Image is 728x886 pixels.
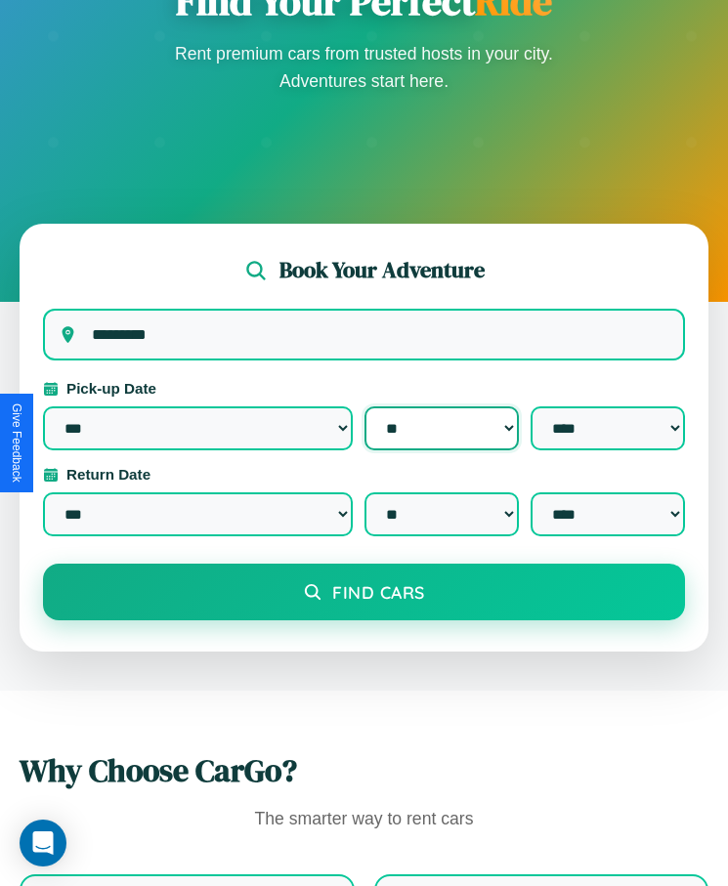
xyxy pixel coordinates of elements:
[10,403,23,483] div: Give Feedback
[169,40,560,95] p: Rent premium cars from trusted hosts in your city. Adventures start here.
[43,564,685,620] button: Find Cars
[20,804,708,835] p: The smarter way to rent cars
[43,466,685,483] label: Return Date
[20,820,66,866] div: Open Intercom Messenger
[279,255,485,285] h2: Book Your Adventure
[20,749,708,792] h2: Why Choose CarGo?
[43,380,685,397] label: Pick-up Date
